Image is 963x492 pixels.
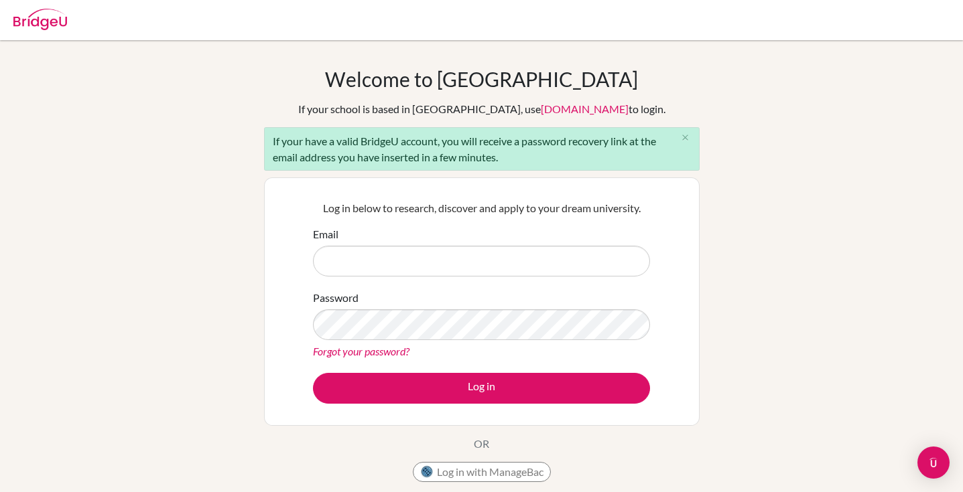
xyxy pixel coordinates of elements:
[313,290,359,306] label: Password
[672,128,699,148] button: Close
[413,462,551,482] button: Log in with ManageBac
[313,373,650,404] button: Log in
[325,67,638,91] h1: Welcome to [GEOGRAPHIC_DATA]
[313,226,338,242] label: Email
[313,345,409,357] a: Forgot your password?
[298,101,665,117] div: If your school is based in [GEOGRAPHIC_DATA], use to login.
[680,133,690,143] i: close
[474,436,489,452] p: OR
[313,200,650,216] p: Log in below to research, discover and apply to your dream university.
[917,446,950,479] div: Open Intercom Messenger
[264,127,700,171] div: If your have a valid BridgeU account, you will receive a password recovery link at the email addr...
[541,102,629,115] a: [DOMAIN_NAME]
[13,9,67,30] img: Bridge-U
